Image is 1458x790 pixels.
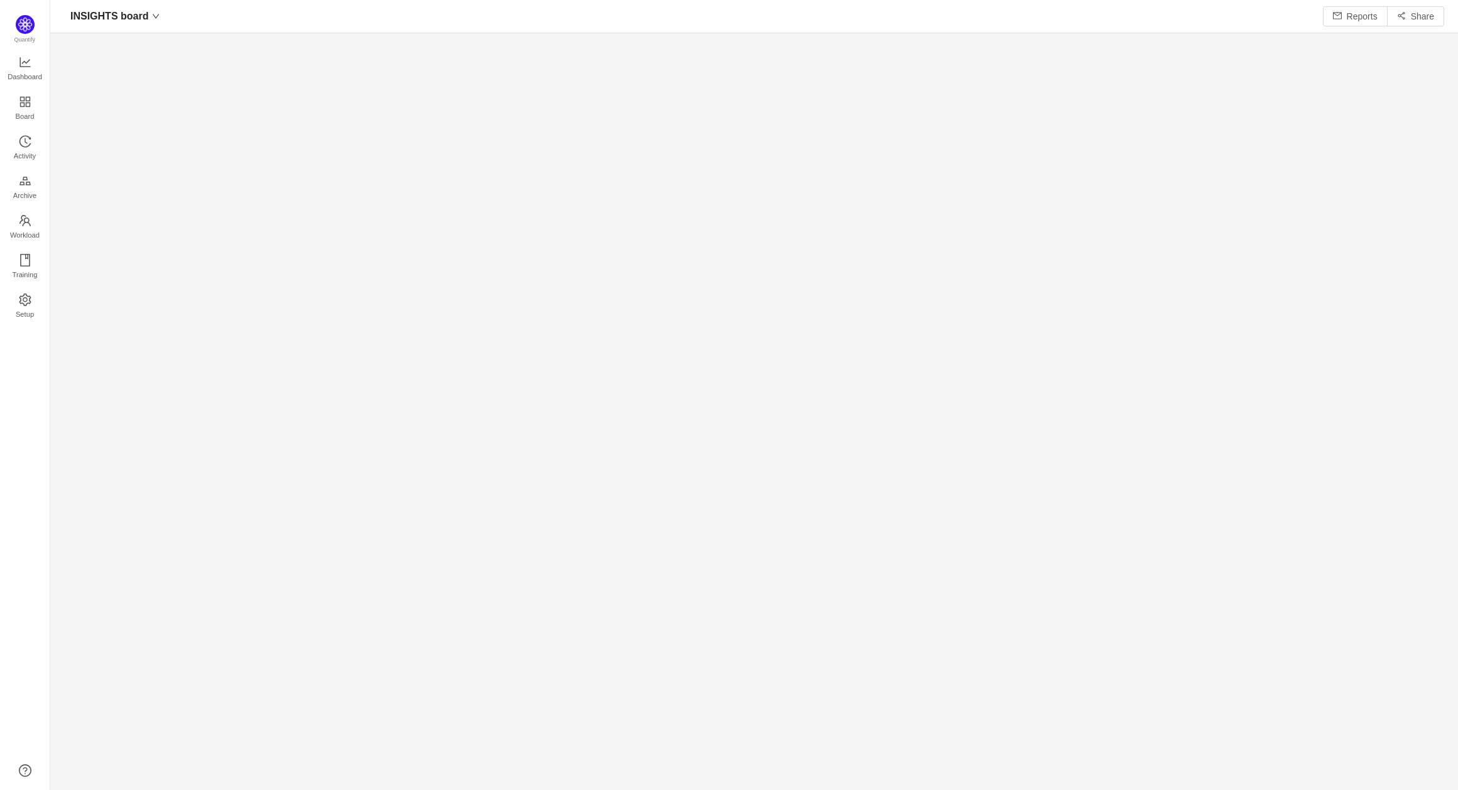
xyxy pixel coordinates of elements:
span: Workload [10,222,40,248]
i: icon: book [19,254,31,266]
span: Board [16,104,35,129]
span: Archive [13,183,36,208]
a: Training [19,255,31,280]
span: Training [12,262,37,287]
a: icon: question-circle [19,764,31,777]
i: icon: gold [19,175,31,187]
i: icon: appstore [19,96,31,108]
button: icon: share-altShare [1387,6,1444,26]
a: Archive [19,175,31,200]
i: icon: line-chart [19,56,31,69]
i: icon: setting [19,294,31,306]
a: Dashboard [19,57,31,82]
button: icon: mailReports [1323,6,1388,26]
a: Board [19,96,31,121]
i: icon: team [19,214,31,227]
span: Dashboard [8,64,42,89]
span: Setup [16,302,34,327]
img: Quantify [16,15,35,34]
a: Setup [19,294,31,319]
i: icon: history [19,135,31,148]
i: icon: down [152,13,160,20]
span: Quantify [14,36,36,43]
a: Activity [19,136,31,161]
span: Activity [14,143,36,168]
span: INSIGHTS board [70,6,148,26]
a: Workload [19,215,31,240]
